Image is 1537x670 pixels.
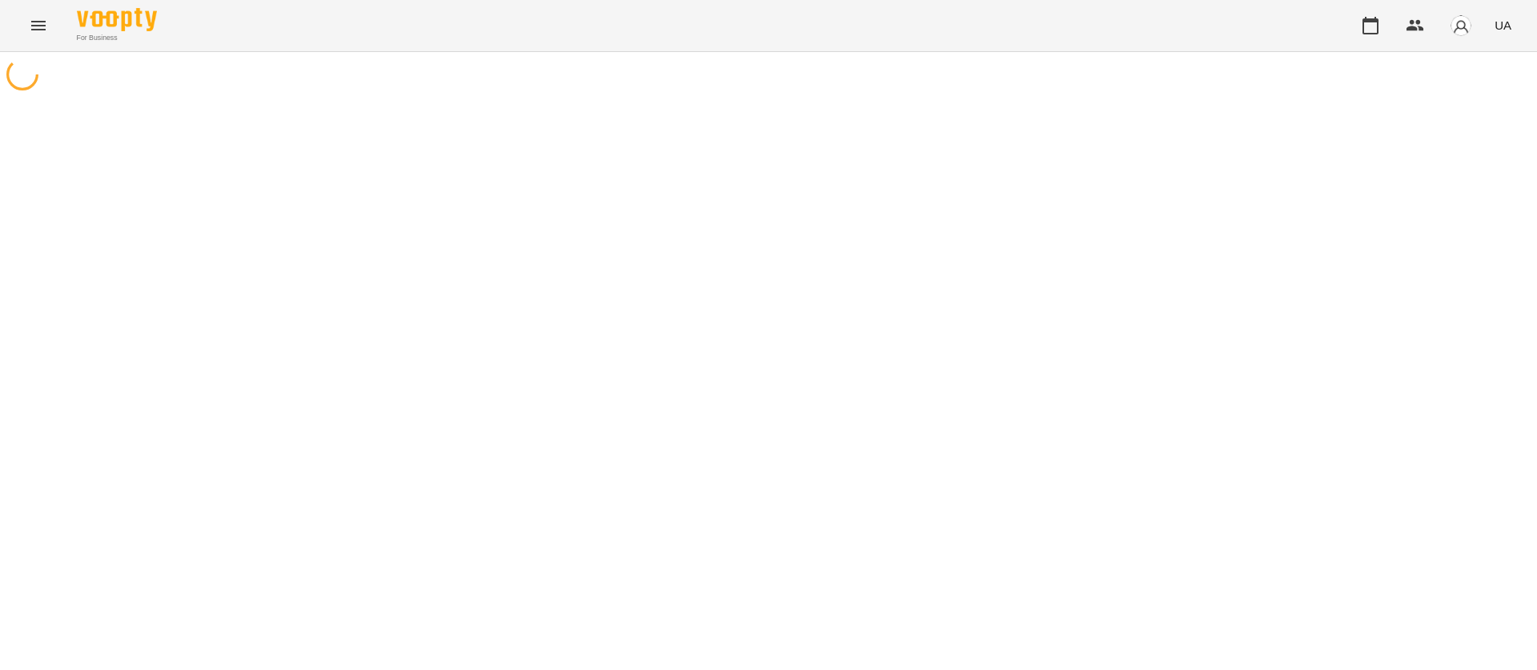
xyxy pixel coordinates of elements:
[1495,17,1511,34] span: UA
[1450,14,1472,37] img: avatar_s.png
[19,6,58,45] button: Menu
[1488,10,1518,40] button: UA
[77,8,157,31] img: Voopty Logo
[77,33,157,43] span: For Business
